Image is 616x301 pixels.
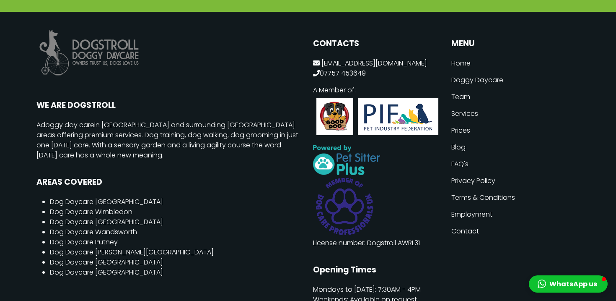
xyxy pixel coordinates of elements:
a: Terms & Conditions [451,189,580,206]
a: License number: Dogstroll AWRL31 [313,238,420,248]
a: Home [451,55,580,72]
img: Dogstroll Dog Daycare [36,22,141,84]
h2: Opening Times [313,265,441,275]
button: MENU [451,39,580,48]
a: Contact [451,223,580,240]
p: A Member of: [313,85,441,138]
a: Blog [451,139,580,156]
p: A in [GEOGRAPHIC_DATA] and surrounding [GEOGRAPHIC_DATA] areas offering premium services. Dog tra... [36,120,303,160]
a: Dog Daycare [PERSON_NAME][GEOGRAPHIC_DATA] [50,247,214,257]
a: Privacy Policy [451,173,580,189]
p: 07757 453649 [313,58,441,79]
a: FAQ's [451,156,580,173]
a: Prices [451,122,580,139]
h2: CONTACTS [313,39,441,48]
a: Dog Daycare [GEOGRAPHIC_DATA] [50,197,163,207]
a: doggy day care [41,120,94,130]
a: Dog Daycare [GEOGRAPHIC_DATA] [50,217,163,227]
a: [EMAIL_ADDRESS][DOMAIN_NAME] [321,58,427,68]
a: Services [451,105,580,122]
a: Dog Daycare [GEOGRAPHIC_DATA] [50,267,163,277]
a: Team [451,89,580,105]
a: Doggy Daycare [451,72,580,89]
img: Member of Purple [313,175,376,238]
a: Dog Daycare [GEOGRAPHIC_DATA] [50,257,163,267]
a: Dog Daycare Putney [50,237,118,247]
h2: WE ARE DOGSTROLL [36,100,303,110]
img: professional dog day care software [313,145,380,175]
button: WhatsApp us [529,275,608,293]
a: Dog Daycare Wandsworth [50,227,137,237]
a: Dog Daycare Wimbledon [50,207,132,217]
img: PIF [313,95,441,138]
h2: AREAS COVERED [36,177,303,187]
a: Employment [451,206,580,223]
